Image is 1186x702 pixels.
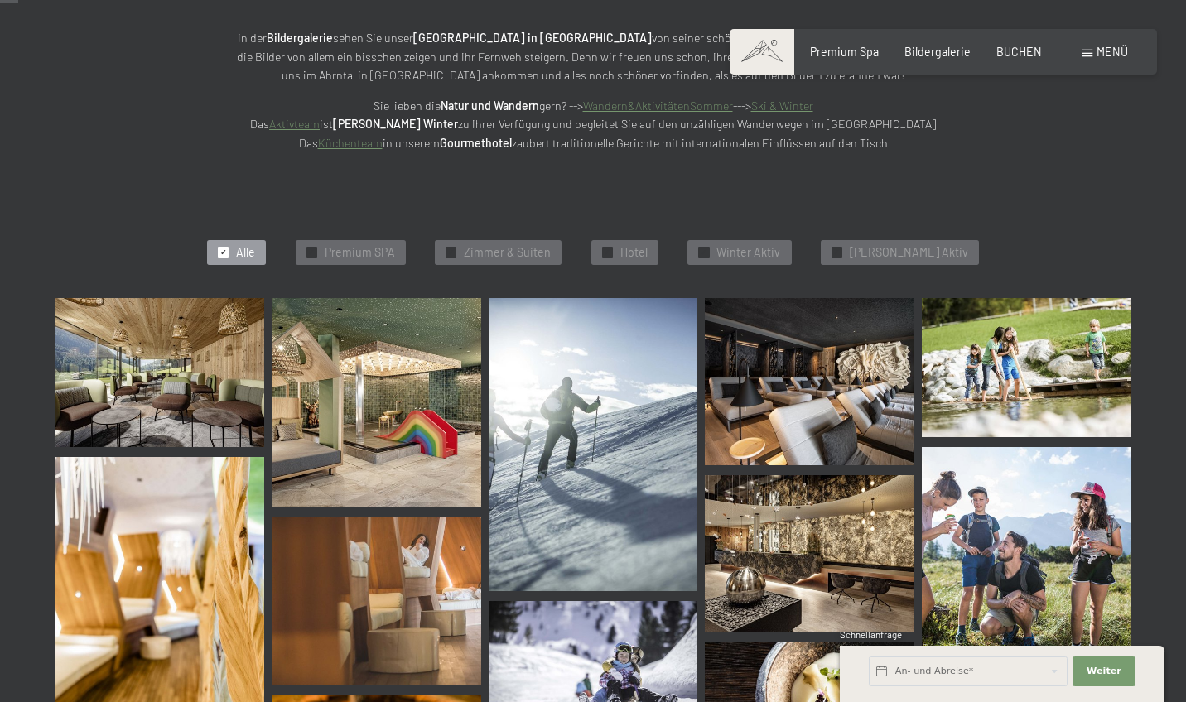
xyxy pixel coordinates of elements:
[325,244,395,261] span: Premium SPA
[922,298,1131,438] img: Bildergalerie
[922,447,1131,656] img: Bildergalerie
[833,248,840,257] span: ✓
[840,629,902,640] span: Schnellanfrage
[583,99,733,113] a: Wandern&AktivitätenSommer
[850,244,968,261] span: [PERSON_NAME] Aktiv
[904,45,971,59] a: Bildergalerie
[448,248,455,257] span: ✓
[604,248,610,257] span: ✓
[441,99,539,113] strong: Natur und Wandern
[705,298,914,465] img: Bildergalerie
[489,298,698,591] img: Bildergalerie
[1087,665,1121,678] span: Weiter
[220,248,227,257] span: ✓
[705,475,914,632] img: Bildergalerie
[308,248,315,257] span: ✓
[996,45,1042,59] a: BUCHEN
[229,97,957,153] p: Sie lieben die gern? --> ---> Das ist zu Ihrer Verfügung und begleitet Sie auf den unzähligen Wan...
[620,244,648,261] span: Hotel
[55,298,264,448] img: Wellnesshotels - Lounge - Sitzplatz - Ahrntal
[1073,656,1135,686] button: Weiter
[810,45,879,59] a: Premium Spa
[333,117,458,131] strong: [PERSON_NAME] Winter
[440,136,512,150] strong: Gourmethotel
[267,31,333,45] strong: Bildergalerie
[318,136,383,150] a: Küchenteam
[464,244,551,261] span: Zimmer & Suiten
[716,244,780,261] span: Winter Aktiv
[236,244,255,261] span: Alle
[269,117,320,131] a: Aktivteam
[272,298,481,507] img: Wellnesshotels - Babybecken - Kinderwelt - Luttach - Ahrntal
[413,31,652,45] strong: [GEOGRAPHIC_DATA] in [GEOGRAPHIC_DATA]
[1097,45,1128,59] span: Menü
[751,99,813,113] a: Ski & Winter
[701,248,707,257] span: ✓
[272,517,481,685] img: Bildergalerie
[229,29,957,85] p: In der sehen Sie unser von seiner schönsten Seite. Mit Bedacht ausgewählt, sollen die Bilder von ...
